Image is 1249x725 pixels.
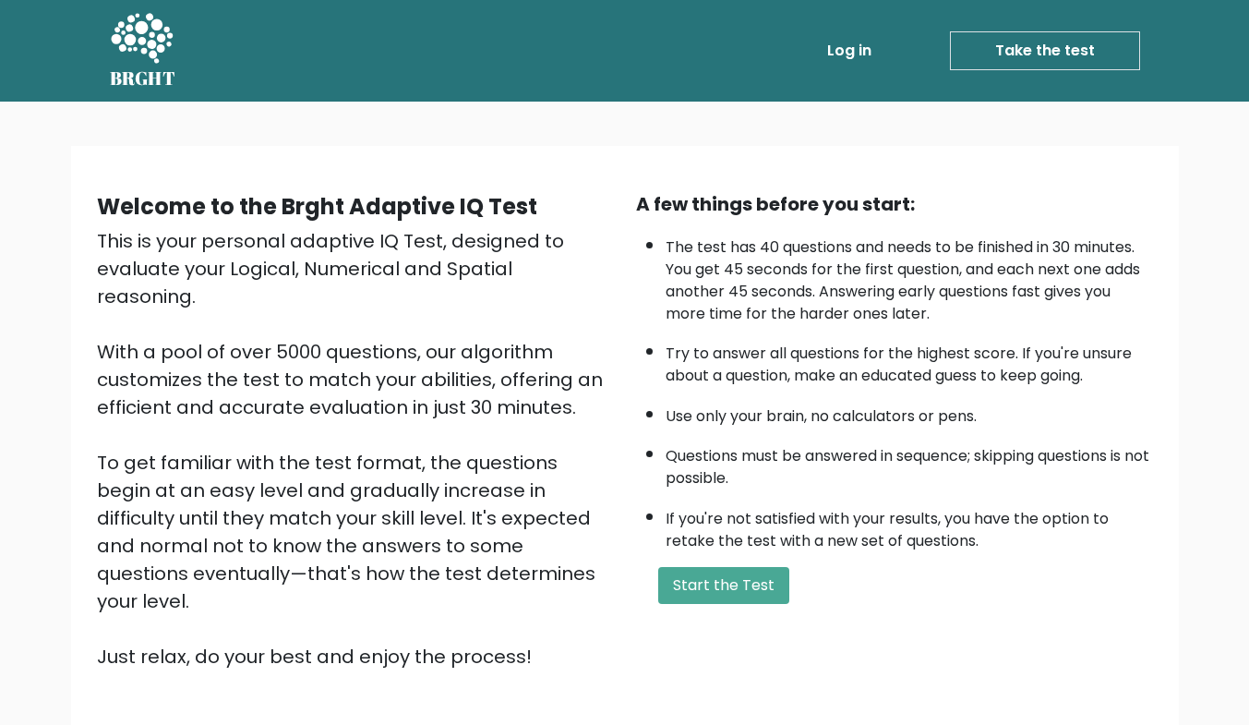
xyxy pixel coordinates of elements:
[666,499,1153,552] li: If you're not satisfied with your results, you have the option to retake the test with a new set ...
[666,436,1153,489] li: Questions must be answered in sequence; skipping questions is not possible.
[636,190,1153,218] div: A few things before you start:
[666,227,1153,325] li: The test has 40 questions and needs to be finished in 30 minutes. You get 45 seconds for the firs...
[110,67,176,90] h5: BRGHT
[97,191,537,222] b: Welcome to the Brght Adaptive IQ Test
[820,32,879,69] a: Log in
[658,567,789,604] button: Start the Test
[666,396,1153,428] li: Use only your brain, no calculators or pens.
[950,31,1140,70] a: Take the test
[97,227,614,671] div: This is your personal adaptive IQ Test, designed to evaluate your Logical, Numerical and Spatial ...
[666,333,1153,387] li: Try to answer all questions for the highest score. If you're unsure about a question, make an edu...
[110,7,176,94] a: BRGHT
